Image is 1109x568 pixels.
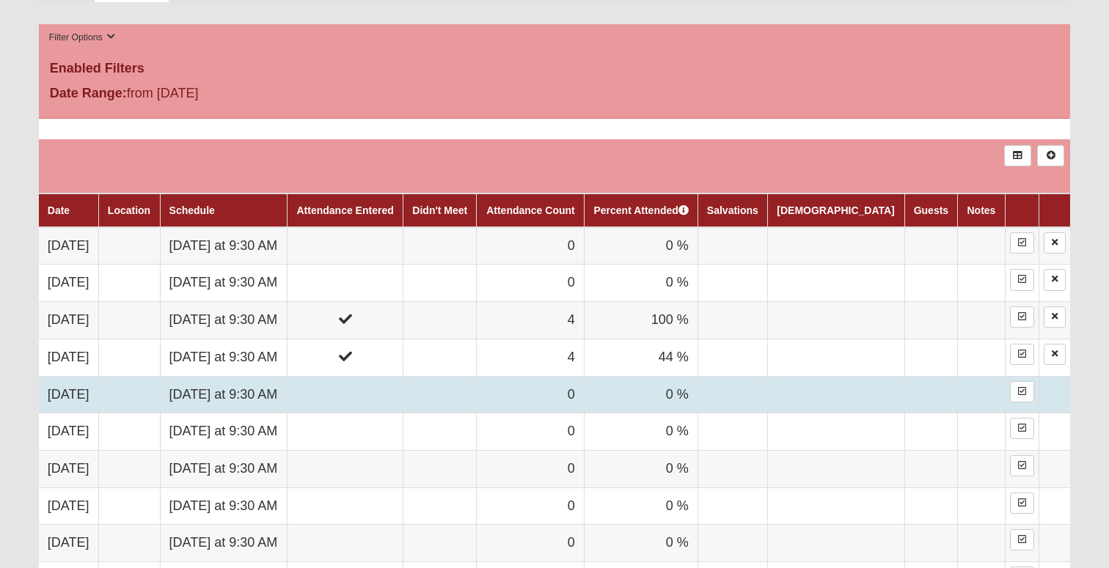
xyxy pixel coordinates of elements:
td: 0 [477,265,584,302]
td: [DATE] at 9:30 AM [160,227,288,265]
td: 4 [477,339,584,376]
a: Alt+N [1037,145,1064,166]
td: 0 % [584,265,698,302]
th: Salvations [698,193,767,227]
td: [DATE] at 9:30 AM [160,525,288,562]
td: 0 [477,413,584,451]
a: Percent Attended [593,204,688,216]
a: Enter Attendance [1010,381,1034,402]
td: 44 % [584,339,698,376]
th: [DEMOGRAPHIC_DATA] [768,193,904,227]
a: Delete [1044,344,1066,365]
td: [DATE] [39,302,99,339]
td: 0 % [584,525,698,562]
td: 0 [477,450,584,487]
td: [DATE] [39,227,99,265]
td: [DATE] [39,525,99,562]
a: Delete [1044,306,1066,328]
div: from [DATE] [39,84,383,107]
td: 0 % [584,227,698,265]
a: Enter Attendance [1010,529,1034,550]
td: 0 [477,487,584,525]
a: Enter Attendance [1010,232,1034,254]
td: [DATE] at 9:30 AM [160,376,288,413]
a: Date [48,204,70,216]
h4: Enabled Filters [50,61,1059,77]
td: [DATE] at 9:30 AM [160,302,288,339]
td: [DATE] [39,487,99,525]
td: [DATE] at 9:30 AM [160,339,288,376]
td: [DATE] at 9:30 AM [160,413,288,451]
td: 0 [477,525,584,562]
td: 0 % [584,413,698,451]
a: Enter Attendance [1010,306,1034,328]
a: Notes [967,204,995,216]
td: [DATE] [39,450,99,487]
a: Enter Attendance [1010,418,1034,439]
a: Attendance Entered [296,204,393,216]
td: [DATE] at 9:30 AM [160,487,288,525]
label: Date Range: [50,84,127,103]
td: [DATE] [39,339,99,376]
a: Didn't Meet [412,204,467,216]
td: [DATE] [39,265,99,302]
a: Attendance Count [486,204,575,216]
a: Schedule [169,204,215,216]
a: Location [108,204,150,216]
a: Enter Attendance [1010,455,1034,476]
td: 0 % [584,450,698,487]
td: [DATE] at 9:30 AM [160,265,288,302]
th: Guests [904,193,958,227]
td: 0 [477,376,584,413]
td: [DATE] [39,376,99,413]
td: 0 % [584,376,698,413]
td: 0 [477,227,584,265]
a: Enter Attendance [1010,269,1034,290]
button: Filter Options [45,30,120,45]
a: Delete [1044,269,1066,290]
td: 0 % [584,487,698,525]
a: Enter Attendance [1010,493,1034,514]
a: Export to Excel [1004,145,1031,166]
a: Delete [1044,232,1066,254]
a: Enter Attendance [1010,344,1034,365]
td: 100 % [584,302,698,339]
td: [DATE] [39,413,99,451]
td: [DATE] at 9:30 AM [160,450,288,487]
td: 4 [477,302,584,339]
